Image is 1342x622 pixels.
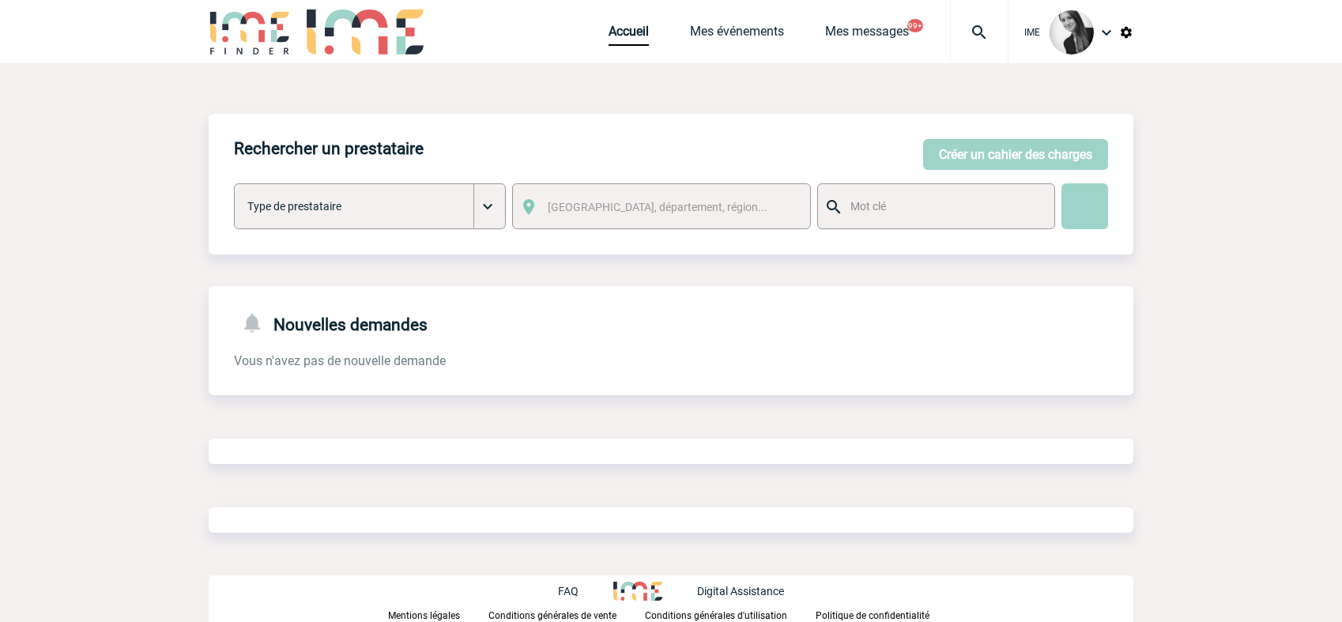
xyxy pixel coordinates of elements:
[609,24,649,46] a: Accueil
[613,582,662,601] img: http://www.idealmeetingsevents.fr/
[846,196,1039,217] input: Mot clé
[548,201,767,213] span: [GEOGRAPHIC_DATA], département, région...
[240,311,273,334] img: notifications-24-px-g.png
[907,19,923,32] button: 99+
[488,610,616,621] p: Conditions générales de vente
[388,607,488,622] a: Mentions légales
[558,585,579,597] p: FAQ
[488,607,645,622] a: Conditions générales de vente
[825,24,909,46] a: Mes messages
[234,353,446,368] span: Vous n'avez pas de nouvelle demande
[388,610,460,621] p: Mentions légales
[816,607,955,622] a: Politique de confidentialité
[690,24,784,46] a: Mes événements
[697,585,784,597] p: Digital Assistance
[234,139,424,158] h4: Rechercher un prestataire
[234,311,428,334] h4: Nouvelles demandes
[209,9,291,55] img: IME-Finder
[558,582,613,597] a: FAQ
[1024,27,1040,38] span: IME
[816,610,929,621] p: Politique de confidentialité
[645,607,816,622] a: Conditions générales d'utilisation
[1061,183,1108,229] input: Submit
[1050,10,1094,55] img: 101050-0.jpg
[645,610,787,621] p: Conditions générales d'utilisation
